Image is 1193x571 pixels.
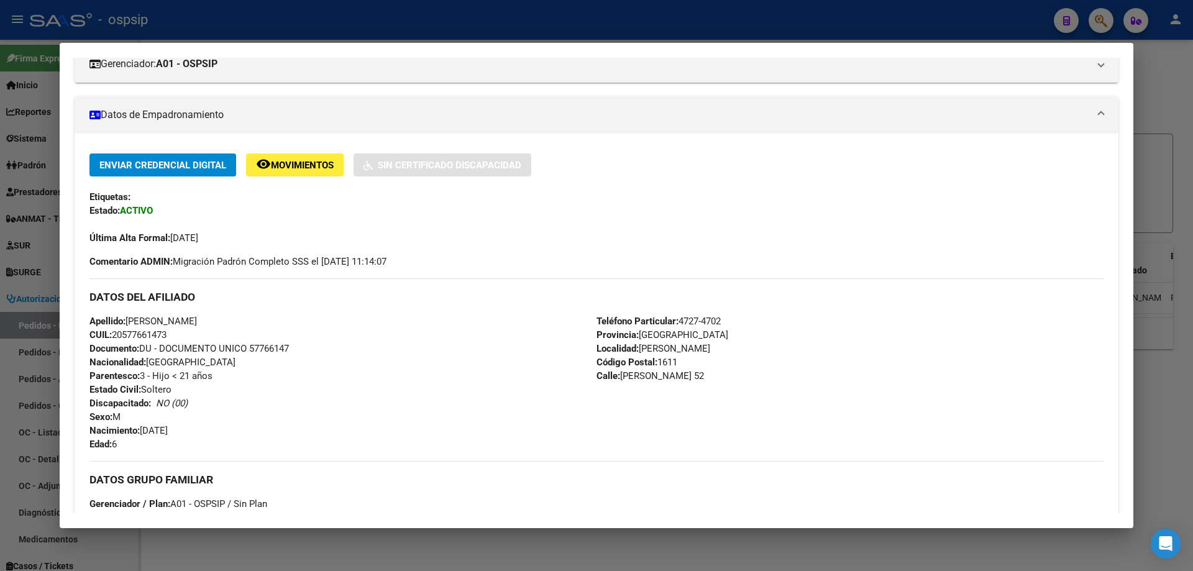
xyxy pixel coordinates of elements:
strong: Comentario ADMIN: [89,256,173,267]
span: M [89,411,121,423]
button: Movimientos [246,153,344,176]
mat-icon: remove_red_eye [256,157,271,171]
span: [GEOGRAPHIC_DATA] [596,329,728,340]
button: Sin Certificado Discapacidad [354,153,531,176]
strong: Calle: [596,370,620,381]
strong: Discapacitado: [89,398,151,409]
mat-expansion-panel-header: Gerenciador:A01 - OSPSIP [75,45,1118,83]
div: Open Intercom Messenger [1151,529,1181,559]
strong: Teléfono Particular: [596,316,679,327]
strong: Código Postal: [596,357,657,368]
strong: Edad: [89,439,112,450]
strong: Documento: [89,343,139,354]
span: 3 - Hijo < 21 años [89,370,213,381]
span: 20305125351 [89,512,196,523]
mat-panel-title: Datos de Empadronamiento [89,107,1089,122]
strong: Etiquetas: [89,191,130,203]
strong: Localidad: [596,343,639,354]
i: NO (00) [156,398,188,409]
strong: Sexo: [89,411,112,423]
h3: DATOS GRUPO FAMILIAR [89,473,1104,486]
strong: Nacimiento: [89,425,140,436]
span: 6 [89,439,117,450]
span: [GEOGRAPHIC_DATA] [89,357,235,368]
span: A01 - OSPSIP / Sin Plan [89,498,267,509]
strong: Nacionalidad: [89,357,146,368]
strong: Gerenciador / Plan: [89,498,170,509]
h3: DATOS DEL AFILIADO [89,290,1104,304]
span: Sin Certificado Discapacidad [378,160,521,171]
strong: Estado Civil: [89,384,141,395]
button: Enviar Credencial Digital [89,153,236,176]
strong: CUIL Titular: [89,512,142,523]
span: 20577661473 [89,329,167,340]
strong: A01 - OSPSIP [156,57,217,71]
strong: Última Alta Formal: [89,232,170,244]
span: Movimientos [271,160,334,171]
span: [DATE] [89,232,198,244]
span: 4727-4702 [596,316,721,327]
span: [PERSON_NAME] [89,316,197,327]
strong: Parentesco: [89,370,140,381]
span: [PERSON_NAME] 52 [596,370,704,381]
span: Soltero [89,384,171,395]
span: Enviar Credencial Digital [99,160,226,171]
span: Migración Padrón Completo SSS el [DATE] 11:14:07 [89,255,386,268]
strong: CUIL: [89,329,112,340]
strong: Estado: [89,205,120,216]
span: [PERSON_NAME] [596,343,710,354]
span: DU - DOCUMENTO UNICO 57766147 [89,343,289,354]
mat-expansion-panel-header: Datos de Empadronamiento [75,96,1118,134]
mat-panel-title: Gerenciador: [89,57,1089,71]
span: [DATE] [89,425,168,436]
strong: ACTIVO [120,205,153,216]
span: 1611 [596,357,677,368]
strong: Provincia: [596,329,639,340]
strong: Apellido: [89,316,126,327]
